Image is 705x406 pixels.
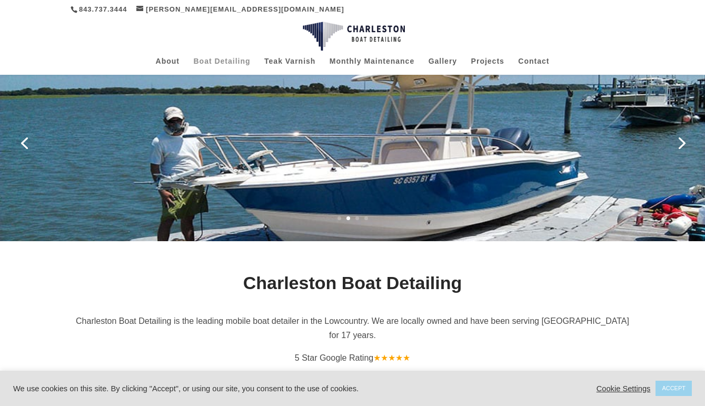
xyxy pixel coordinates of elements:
[597,384,651,393] a: Cookie Settings
[346,216,350,220] a: 2
[303,22,405,51] img: Charleston Boat Detailing
[364,216,368,220] a: 4
[71,274,634,297] h1: Charleston Boat Detailing
[79,5,127,13] a: 843.737.3444
[429,57,457,75] a: Gallery
[76,316,629,340] span: Charleston Boat Detailing is the leading mobile boat detailer in the Lowcountry. We are locally o...
[656,381,692,396] a: ACCEPT
[156,57,180,75] a: About
[295,353,373,362] span: 5 Star Google Rating
[193,57,250,75] a: Boat Detailing
[136,5,344,13] a: [PERSON_NAME][EMAIL_ADDRESS][DOMAIN_NAME]
[264,57,315,75] a: Teak Varnish
[355,216,359,220] a: 3
[337,216,341,220] a: 1
[13,384,488,393] div: We use cookies on this site. By clicking "Accept", or using our site, you consent to the use of c...
[471,57,504,75] a: Projects
[373,353,410,362] span: ★★★★★
[330,57,414,75] a: Monthly Maintenance
[518,57,549,75] a: Contact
